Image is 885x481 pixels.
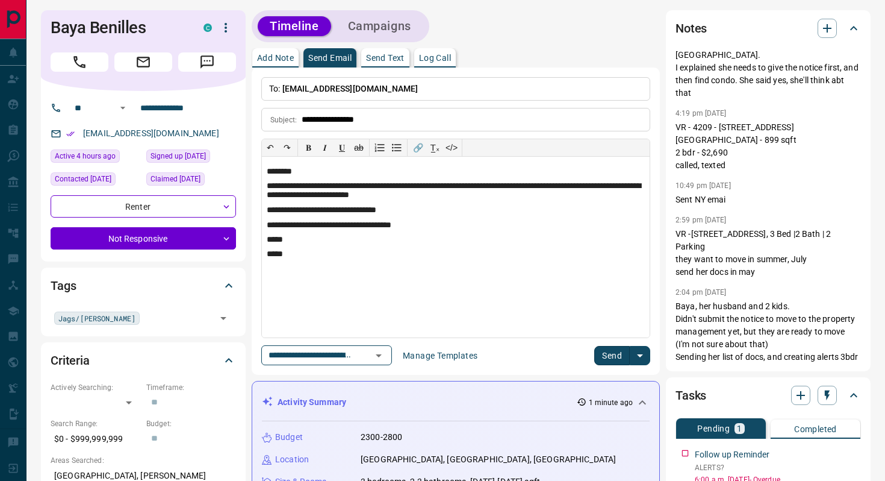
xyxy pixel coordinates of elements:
div: Renter [51,195,236,218]
h2: Criteria [51,351,90,370]
button: Numbered list [371,139,388,156]
div: Criteria [51,346,236,375]
span: Signed up [DATE] [151,150,206,162]
button: ↷ [279,139,296,156]
button: Timeline [258,16,331,36]
span: Jags/[PERSON_NAME] [58,312,135,324]
span: Message [178,52,236,72]
div: Wed Aug 13 2025 [51,149,140,166]
span: Call [51,52,108,72]
svg: Email Verified [66,130,75,138]
p: VR - 4209 - [STREET_ADDRESS][GEOGRAPHIC_DATA] - 899 sqft 2 bdr - $2,690 called, texted [675,121,861,172]
p: 10:49 pm [DATE] [675,181,731,190]
h2: Tasks [675,386,706,405]
span: Email [114,52,172,72]
p: Sent NY emai [675,193,861,206]
p: Pending [697,424,730,433]
div: condos.ca [203,24,212,32]
button: </> [443,139,460,156]
p: $0 - $999,999,999 [51,429,140,449]
div: split button [594,346,650,365]
button: 🔗 [409,139,426,156]
div: Tags [51,271,236,300]
div: Not Responsive [51,227,236,250]
p: spoke. she lives in [GEOGRAPHIC_DATA], month-to-month. wants to move to [GEOGRAPHIC_DATA]. I expl... [675,24,861,99]
p: 1 [737,424,742,433]
span: [EMAIL_ADDRESS][DOMAIN_NAME] [282,84,418,93]
p: 2:04 pm [DATE] [675,288,727,297]
button: Bullet list [388,139,405,156]
p: Search Range: [51,418,140,429]
p: Completed [794,425,837,433]
button: 𝑰 [317,139,334,156]
div: Notes [675,14,861,43]
button: 𝐔 [334,139,350,156]
button: Open [370,347,387,364]
a: [EMAIL_ADDRESS][DOMAIN_NAME] [83,128,219,138]
div: Tue Jan 25 2022 [146,172,236,189]
p: 2300-2800 [361,431,402,444]
p: 2:59 pm [DATE] [675,216,727,224]
p: Budget [275,431,303,444]
span: Claimed [DATE] [151,173,200,185]
span: Contacted [DATE] [55,173,111,185]
p: Budget: [146,418,236,429]
p: Actively Searching: [51,382,140,393]
p: 1 minute ago [589,397,633,408]
p: Subject: [270,115,297,125]
p: ALERTS? [695,462,861,473]
button: T̲ₓ [426,139,443,156]
p: [GEOGRAPHIC_DATA], [GEOGRAPHIC_DATA], [GEOGRAPHIC_DATA] [361,453,616,466]
span: Active 4 hours ago [55,150,116,162]
p: Send Text [366,54,405,62]
div: Thu Jul 17 2025 [51,172,140,189]
h2: Notes [675,19,707,38]
button: ↶ [262,139,279,156]
div: Tasks [675,381,861,410]
div: Activity Summary1 minute ago [262,391,650,413]
p: Log Call [419,54,451,62]
p: To: [261,77,650,101]
s: ab [354,143,364,152]
button: Open [116,101,130,115]
button: 𝐁 [300,139,317,156]
button: ab [350,139,367,156]
p: 4:19 pm [DATE] [675,109,727,118]
p: Send Email [308,54,352,62]
button: Campaigns [336,16,423,36]
p: Baya, her husband and 2 kids. Didn't submit the notice to move to the property management yet, bu... [675,300,861,389]
button: Open [215,310,232,327]
button: Send [594,346,630,365]
p: VR -[STREET_ADDRESS], 3 Bed |2 Bath | 2 Parking they want to move in summer, July send her docs i... [675,228,861,278]
p: Areas Searched: [51,455,236,466]
p: Add Note [257,54,294,62]
h2: Tags [51,276,76,295]
h1: Baya Benilles [51,18,185,37]
span: 𝐔 [339,143,345,152]
button: Manage Templates [396,346,485,365]
p: Location [275,453,309,466]
div: Sun Jan 23 2022 [146,149,236,166]
p: Timeframe: [146,382,236,393]
p: Follow up Reminder [695,448,769,461]
p: Activity Summary [278,396,346,409]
